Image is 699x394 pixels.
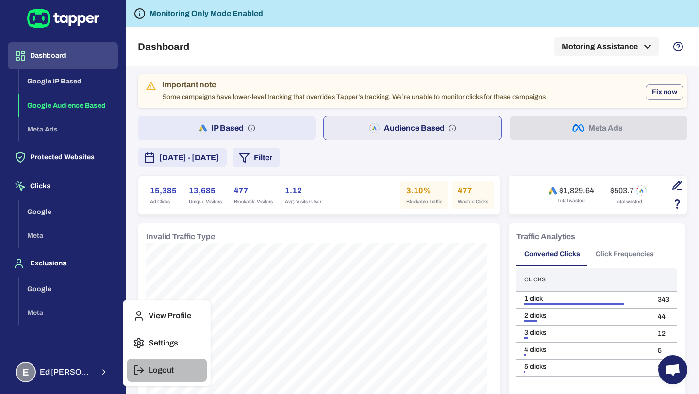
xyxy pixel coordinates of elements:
button: Logout [127,359,207,382]
p: Settings [149,338,178,348]
div: Open chat [658,355,687,384]
p: Logout [149,365,174,375]
p: View Profile [149,311,191,321]
button: View Profile [127,304,207,328]
button: Settings [127,331,207,355]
